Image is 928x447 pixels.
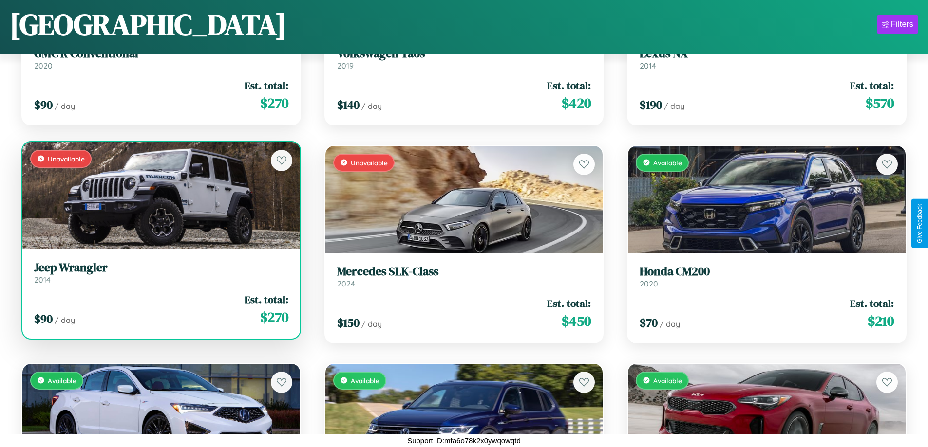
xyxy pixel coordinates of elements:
h1: [GEOGRAPHIC_DATA] [10,4,286,44]
span: 2014 [34,275,51,285]
a: Jeep Wrangler2014 [34,261,288,285]
span: Available [653,159,682,167]
h3: Mercedes SLK-Class [337,265,591,279]
span: Est. total: [245,78,288,92]
span: Available [351,376,379,385]
span: $ 210 [868,311,894,331]
span: / day [361,101,382,111]
span: Available [653,376,682,385]
h3: Volkswagen Taos [337,47,591,61]
span: Est. total: [850,296,894,310]
a: GMC R Conventional2020 [34,47,288,71]
span: Est. total: [850,78,894,92]
span: Unavailable [351,159,388,167]
span: $ 450 [562,311,591,331]
a: Mercedes SLK-Class2024 [337,265,591,288]
h3: Jeep Wrangler [34,261,288,275]
span: / day [664,101,684,111]
span: $ 140 [337,97,360,113]
span: $ 270 [260,307,288,327]
span: $ 70 [640,315,658,331]
span: Est. total: [245,292,288,306]
p: Support ID: mfa6o78k2x0ywqowqtd [407,434,521,447]
div: Give Feedback [916,204,923,243]
span: 2024 [337,279,355,288]
span: / day [55,315,75,325]
span: 2014 [640,61,656,71]
span: $ 570 [866,93,894,113]
span: 2020 [34,61,53,71]
h3: Honda CM200 [640,265,894,279]
h3: GMC R Conventional [34,47,288,61]
span: 2020 [640,279,658,288]
span: $ 270 [260,93,288,113]
span: $ 150 [337,315,360,331]
span: / day [55,101,75,111]
a: Lexus NX2014 [640,47,894,71]
span: $ 190 [640,97,662,113]
span: / day [660,319,680,329]
span: $ 420 [562,93,591,113]
span: / day [361,319,382,329]
h3: Lexus NX [640,47,894,61]
a: Honda CM2002020 [640,265,894,288]
button: Filters [877,15,918,34]
div: Filters [891,19,913,29]
span: 2019 [337,61,354,71]
span: Est. total: [547,78,591,92]
span: $ 90 [34,97,53,113]
span: Unavailable [48,155,85,163]
span: Available [48,376,76,385]
a: Volkswagen Taos2019 [337,47,591,71]
span: $ 90 [34,311,53,327]
span: Est. total: [547,296,591,310]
